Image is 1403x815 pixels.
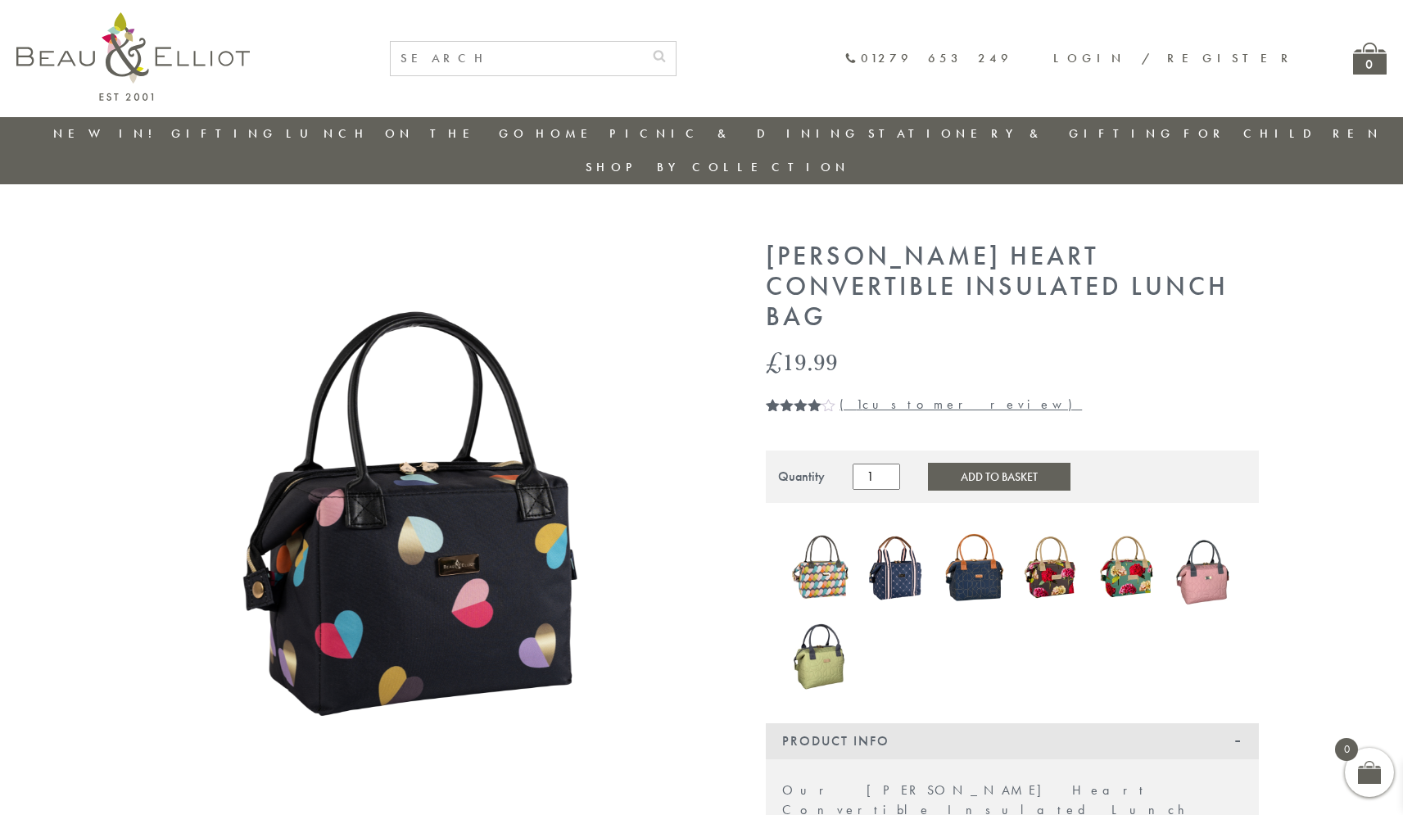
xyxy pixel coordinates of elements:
[586,159,850,175] a: Shop by collection
[928,463,1070,491] button: Add to Basket
[286,125,528,142] a: Lunch On The Go
[766,398,836,411] div: Rated 4.00 out of 5
[853,464,900,490] input: Product quantity
[867,531,927,604] img: Monogram Midnight Convertible Lunch Bag
[1174,527,1234,609] img: Oxford quilted lunch bag mallow
[766,723,1259,759] div: Product Info
[766,398,772,431] span: 1
[609,125,860,142] a: Picnic & Dining
[1021,531,1081,608] a: Sarah Kelleher Lunch Bag Dark Stone
[145,242,718,815] img: Emily Heart Convertible Lunch Bag
[1353,43,1387,75] a: 0
[790,529,851,606] img: Carnaby eclipse convertible lunch bag
[1097,527,1157,608] img: Sarah Kelleher convertible lunch bag teal
[790,612,851,699] a: Oxford quilted lunch bag pistachio
[1174,527,1234,612] a: Oxford quilted lunch bag mallow
[868,125,1175,142] a: Stationery & Gifting
[790,529,851,609] a: Carnaby eclipse convertible lunch bag
[1335,738,1358,761] span: 0
[16,12,250,101] img: logo
[944,527,1004,608] img: Navy Broken-hearted Convertible Insulated Lunch Bag
[844,52,1012,66] a: 01279 653 249
[944,527,1004,612] a: Navy Broken-hearted Convertible Insulated Lunch Bag
[391,42,643,75] input: SEARCH
[766,398,822,496] span: Rated out of 5 based on customer rating
[790,612,851,695] img: Oxford quilted lunch bag pistachio
[536,125,601,142] a: Home
[856,396,862,413] span: 1
[766,345,782,378] span: £
[766,345,838,378] bdi: 19.99
[53,125,163,142] a: New in!
[1053,50,1296,66] a: Login / Register
[766,242,1259,332] h1: [PERSON_NAME] Heart Convertible Insulated Lunch Bag
[171,125,278,142] a: Gifting
[1021,531,1081,604] img: Sarah Kelleher Lunch Bag Dark Stone
[840,396,1082,413] a: (1customer review)
[1097,527,1157,612] a: Sarah Kelleher convertible lunch bag teal
[867,531,927,608] a: Monogram Midnight Convertible Lunch Bag
[778,469,825,484] div: Quantity
[1183,125,1383,142] a: For Children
